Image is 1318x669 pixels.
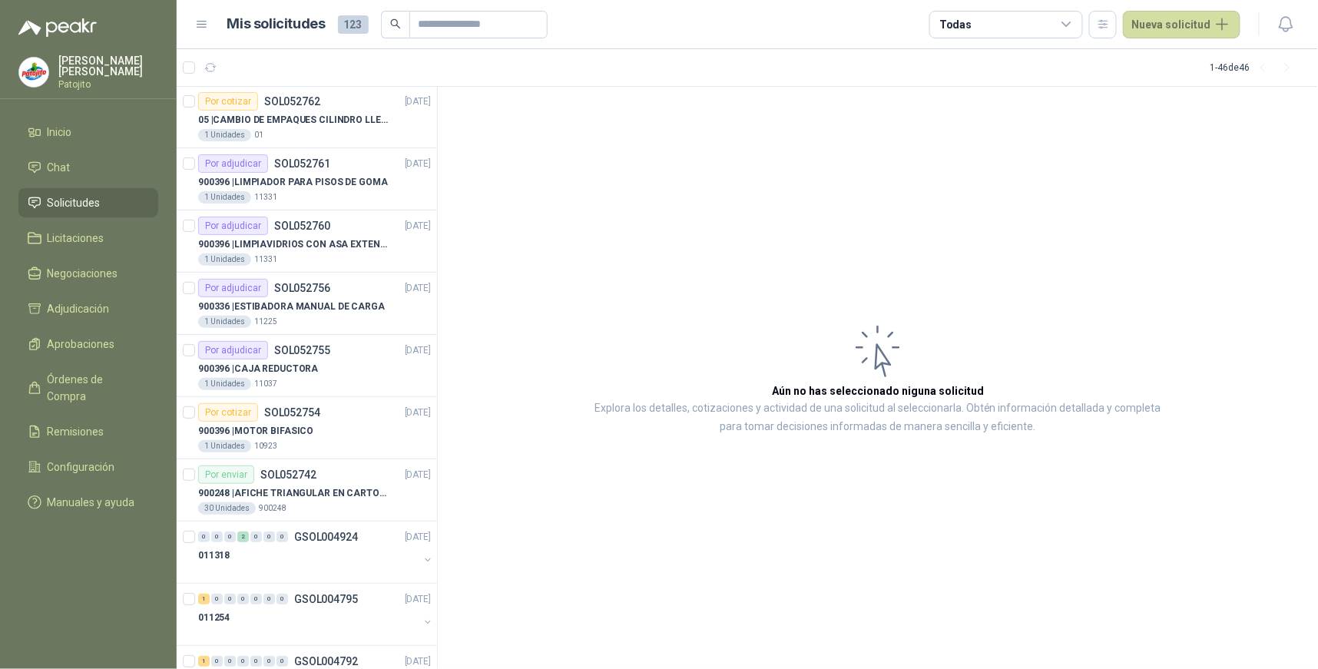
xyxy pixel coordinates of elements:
[177,459,437,522] a: Por enviarSOL052742[DATE] 900248 |AFICHE TRIANGULAR EN CARTON, MEDIDAS 30 CM X 45 CM30 Unidades90...
[48,494,135,511] span: Manuales y ayuda
[1123,11,1240,38] button: Nueva solicitud
[198,465,254,484] div: Por enviar
[198,440,251,452] div: 1 Unidades
[198,611,230,625] p: 011254
[254,440,277,452] p: 10923
[198,362,318,376] p: 900396 | CAJA REDUCTORA
[211,594,223,604] div: 0
[198,175,388,190] p: 900396 | LIMPIADOR PARA PISOS DE GOMA
[263,532,275,542] div: 0
[1210,55,1300,80] div: 1 - 46 de 46
[405,406,431,420] p: [DATE]
[405,530,431,545] p: [DATE]
[591,399,1164,436] p: Explora los detalles, cotizaciones y actividad de una solicitud al seleccionarla. Obtén informaci...
[198,341,268,359] div: Por adjudicar
[18,488,158,517] a: Manuales y ayuda
[198,590,434,639] a: 1 0 0 0 0 0 0 GSOL004795[DATE] 011254
[277,532,288,542] div: 0
[277,594,288,604] div: 0
[198,594,210,604] div: 1
[198,253,251,266] div: 1 Unidades
[277,656,288,667] div: 0
[18,224,158,253] a: Licitaciones
[198,548,230,563] p: 011318
[274,220,330,231] p: SOL052760
[48,159,71,176] span: Chat
[405,654,431,669] p: [DATE]
[294,532,358,542] p: GSOL004924
[939,16,972,33] div: Todas
[198,378,251,390] div: 1 Unidades
[237,656,249,667] div: 0
[198,532,210,542] div: 0
[198,129,251,141] div: 1 Unidades
[405,219,431,233] p: [DATE]
[198,279,268,297] div: Por adjudicar
[405,157,431,171] p: [DATE]
[198,154,268,173] div: Por adjudicar
[259,502,286,515] p: 900248
[198,656,210,667] div: 1
[177,86,437,148] a: Por cotizarSOL052762[DATE] 05 |CAMBIO DE EMPAQUES CILINDRO LLENADORA MANUALNUAL1 Unidades01
[254,129,263,141] p: 01
[198,486,389,501] p: 900248 | AFICHE TRIANGULAR EN CARTON, MEDIDAS 30 CM X 45 CM
[198,316,251,328] div: 1 Unidades
[250,532,262,542] div: 0
[237,532,249,542] div: 2
[254,253,277,266] p: 11331
[198,191,251,204] div: 1 Unidades
[48,230,104,247] span: Licitaciones
[48,371,144,405] span: Órdenes de Compra
[198,300,385,314] p: 900336 | ESTIBADORA MANUAL DE CARGA
[211,656,223,667] div: 0
[250,656,262,667] div: 0
[772,383,984,399] h3: Aún no has seleccionado niguna solicitud
[18,18,97,37] img: Logo peakr
[211,532,223,542] div: 0
[294,656,358,667] p: GSOL004792
[224,656,236,667] div: 0
[198,92,258,111] div: Por cotizar
[18,417,158,446] a: Remisiones
[48,300,110,317] span: Adjudicación
[264,96,320,107] p: SOL052762
[18,188,158,217] a: Solicitudes
[19,58,48,87] img: Company Logo
[263,594,275,604] div: 0
[260,469,316,480] p: SOL052742
[198,502,256,515] div: 30 Unidades
[48,194,101,211] span: Solicitudes
[405,94,431,109] p: [DATE]
[198,424,313,439] p: 900396 | MOTOR BIFASICO
[254,378,277,390] p: 11037
[18,259,158,288] a: Negociaciones
[48,124,72,141] span: Inicio
[405,468,431,482] p: [DATE]
[405,343,431,358] p: [DATE]
[390,18,401,29] span: search
[48,265,118,282] span: Negociaciones
[254,191,277,204] p: 11331
[198,237,389,252] p: 900396 | LIMPIAVIDRIOS CON ASA EXTENSIBLE
[18,294,158,323] a: Adjudicación
[198,403,258,422] div: Por cotizar
[198,217,268,235] div: Por adjudicar
[264,407,320,418] p: SOL052754
[177,397,437,459] a: Por cotizarSOL052754[DATE] 900396 |MOTOR BIFASICO1 Unidades10923
[177,335,437,397] a: Por adjudicarSOL052755[DATE] 900396 |CAJA REDUCTORA1 Unidades11037
[58,80,158,89] p: Patojito
[177,210,437,273] a: Por adjudicarSOL052760[DATE] 900396 |LIMPIAVIDRIOS CON ASA EXTENSIBLE1 Unidades11331
[224,532,236,542] div: 0
[405,281,431,296] p: [DATE]
[274,283,330,293] p: SOL052756
[18,330,158,359] a: Aprobaciones
[198,113,389,128] p: 05 | CAMBIO DE EMPAQUES CILINDRO LLENADORA MANUALNUAL
[198,528,434,577] a: 0 0 0 2 0 0 0 GSOL004924[DATE] 011318
[338,15,369,34] span: 123
[58,55,158,77] p: [PERSON_NAME] [PERSON_NAME]
[18,365,158,411] a: Órdenes de Compra
[18,153,158,182] a: Chat
[254,316,277,328] p: 11225
[227,13,326,35] h1: Mis solicitudes
[48,459,115,475] span: Configuración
